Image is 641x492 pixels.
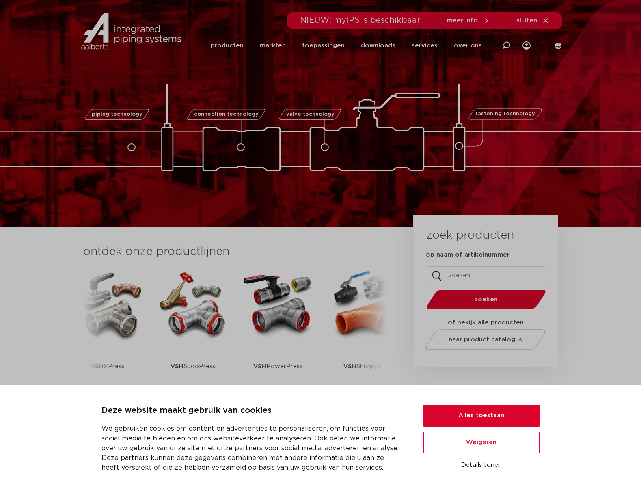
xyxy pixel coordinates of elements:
[423,458,540,472] button: Details tonen
[516,17,537,24] span: sluiten
[211,30,244,61] a: producten
[171,363,183,369] strong: VSH
[343,363,356,369] strong: VSH
[423,432,540,453] button: Weigeren
[327,268,400,392] a: VSHShurjoint
[101,404,404,417] p: Deze website maakt gebruik van cookies
[242,268,315,392] a: VSHPowerPress
[91,341,124,392] p: XPress
[286,112,335,117] span: valve technology
[447,17,478,24] span: meer info
[447,296,525,302] span: zoeken
[253,363,266,369] strong: VSH
[423,289,549,310] button: zoeken
[211,30,482,61] nav: Menu
[194,112,258,117] span: connection technology
[83,244,386,260] h3: ontdek onze productlijnen
[448,319,524,326] strong: of bekijk alle producten
[253,341,302,392] p: PowerPress
[426,251,509,259] label: op naam of artikelnummer
[423,329,548,350] a: naar product catalogus
[426,227,514,244] h3: zoek producten
[156,268,229,392] a: VSHSudoPress
[92,112,142,117] span: piping technology
[302,30,345,61] a: toepassingen
[343,341,383,392] p: Shurjoint
[449,337,522,343] span: naar product catalogus
[260,30,286,61] a: markten
[454,30,482,61] a: over ons
[412,30,438,61] a: services
[475,112,535,117] span: fastening technology
[71,268,144,392] a: VSHXPress
[447,17,490,24] a: meer info
[171,341,215,392] p: SudoPress
[423,405,540,427] button: Alles toestaan
[300,16,421,24] span: NIEUW: myIPS is beschikbaar
[91,363,104,369] strong: VSH
[426,266,545,285] input: zoeken
[361,30,395,61] a: downloads
[516,17,549,24] a: sluiten
[101,424,404,473] p: We gebruiken cookies om content en advertenties te personaliseren, om functies voor social media ...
